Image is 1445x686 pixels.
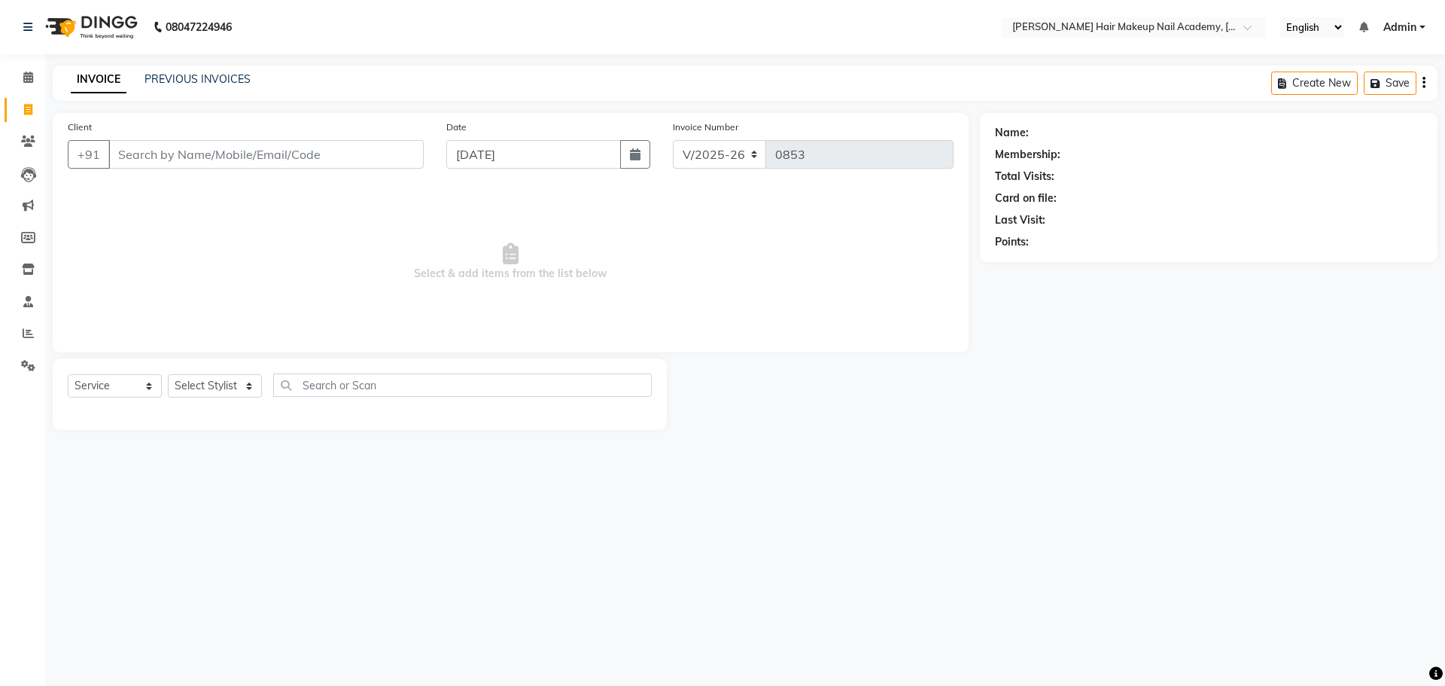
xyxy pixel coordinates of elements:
[1383,20,1416,35] span: Admin
[166,6,232,48] b: 08047224946
[446,120,467,134] label: Date
[995,234,1029,250] div: Points:
[673,120,738,134] label: Invoice Number
[995,147,1060,163] div: Membership:
[1364,72,1416,95] button: Save
[144,72,251,86] a: PREVIOUS INVOICES
[68,187,954,337] span: Select & add items from the list below
[995,169,1054,184] div: Total Visits:
[995,212,1045,228] div: Last Visit:
[38,6,141,48] img: logo
[68,120,92,134] label: Client
[68,140,110,169] button: +91
[108,140,424,169] input: Search by Name/Mobile/Email/Code
[71,66,126,93] a: INVOICE
[995,125,1029,141] div: Name:
[995,191,1057,206] div: Card on file:
[1271,72,1358,95] button: Create New
[273,373,652,397] input: Search or Scan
